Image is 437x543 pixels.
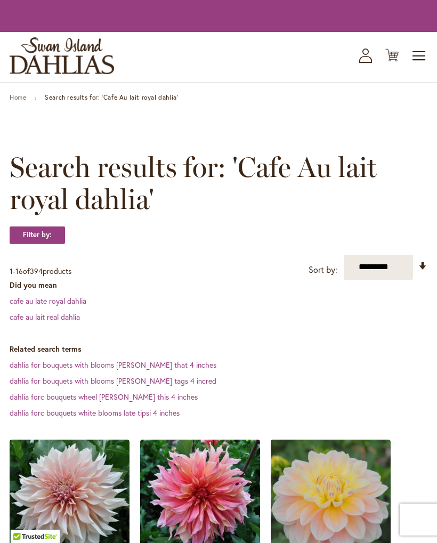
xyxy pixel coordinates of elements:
a: cafe au late royal dahlia [10,296,86,306]
strong: Search results for: 'Cafe Au lait royal dahlia' [45,93,178,101]
dt: Did you mean [10,280,427,290]
a: dahlia forc bouquets white blooms late tipsi 4 inches [10,408,180,418]
span: 16 [15,266,23,276]
a: Home [10,93,26,101]
a: dahlia for bouquets with blooms [PERSON_NAME] that 4 inches [10,360,216,370]
span: 394 [30,266,43,276]
a: cafe au lait real dahlia [10,312,80,322]
span: 1 [10,266,13,276]
strong: Filter by: [10,226,65,244]
a: dahlia for bouquets with blooms [PERSON_NAME] tags 4 incred [10,376,216,386]
label: Sort by: [309,260,337,280]
span: Search results for: 'Cafe Au lait royal dahlia' [10,151,427,215]
a: store logo [10,37,114,74]
p: - of products [10,263,71,280]
a: dahlia forc bouquets wheel [PERSON_NAME] this 4 inches [10,392,198,402]
dt: Related search terms [10,344,427,354]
